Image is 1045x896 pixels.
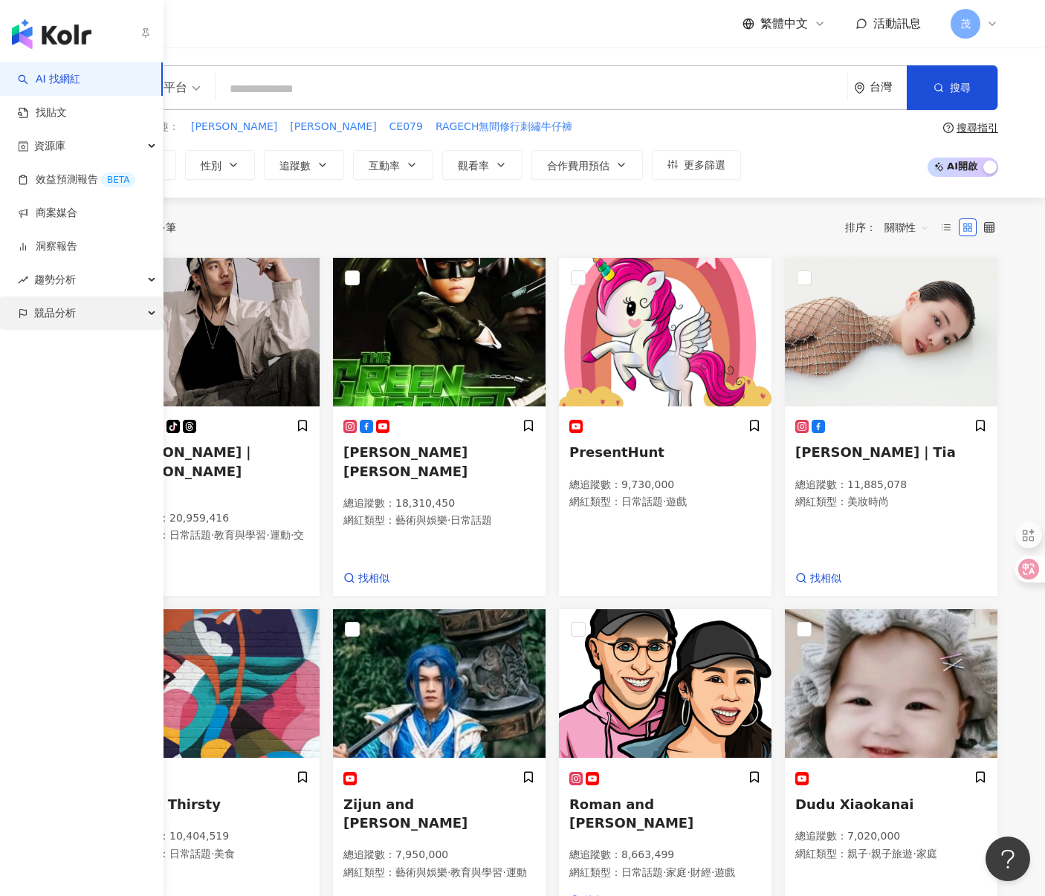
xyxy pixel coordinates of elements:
[714,866,735,878] span: 遊戲
[986,837,1030,881] iframe: Help Scout Beacon - Open
[395,514,447,526] span: 藝術與娛樂
[868,848,871,860] span: ·
[531,150,643,180] button: 合作費用預估
[107,609,320,758] img: KOL Avatar
[34,263,76,296] span: 趨勢分析
[214,529,266,541] span: 教育與學習
[795,796,914,812] span: Dudu Xiaokanai
[289,119,377,135] button: [PERSON_NAME]
[106,257,320,597] a: KOL Avatar[PERSON_NAME]｜[PERSON_NAME]總追蹤數：20,959,416網紅類型：日常話題·教育與學習·運動·交通工具找相似
[502,866,505,878] span: ·
[873,16,921,30] span: 活動訊息
[784,257,998,597] a: KOL Avatar[PERSON_NAME]｜Tia總追蹤數：11,885,078網紅類型：美妝時尚找相似
[353,150,433,180] button: 互動率
[18,105,67,120] a: 找貼文
[343,444,467,478] span: [PERSON_NAME] [PERSON_NAME]
[332,257,546,597] a: KOL Avatar[PERSON_NAME] [PERSON_NAME]總追蹤數：18,310,450網紅類型：藝術與娛樂·日常話題找相似
[760,16,808,32] span: 繁體中文
[711,866,714,878] span: ·
[506,866,527,878] span: 運動
[185,150,255,180] button: 性別
[795,571,841,586] a: 找相似
[652,150,741,180] button: 更多篩選
[169,848,211,860] span: 日常話題
[369,160,400,172] span: 互動率
[214,848,235,860] span: 美食
[559,258,771,406] img: KOL Avatar
[447,866,450,878] span: ·
[547,160,609,172] span: 合作費用預估
[458,160,489,172] span: 觀看率
[569,478,761,493] p: 總追蹤數 ： 9,730,000
[785,258,997,406] img: KOL Avatar
[666,866,687,878] span: 家庭
[333,258,546,406] img: KOL Avatar
[343,513,535,528] p: 網紅類型 ：
[117,444,255,478] span: [PERSON_NAME]｜[PERSON_NAME]
[34,296,76,330] span: 競品分析
[810,571,841,586] span: 找相似
[447,514,450,526] span: ·
[343,848,535,863] p: 總追蹤數 ： 7,950,000
[389,120,423,134] span: CE079
[785,609,997,758] img: KOL Avatar
[663,866,666,878] span: ·
[795,829,987,844] p: 總追蹤數 ： 7,020,000
[795,444,956,460] span: [PERSON_NAME]｜Tia
[854,82,865,94] span: environment
[569,866,761,880] p: 網紅類型 ：
[211,848,214,860] span: ·
[191,120,277,134] span: [PERSON_NAME]
[117,796,221,812] span: Travel Thirsty
[684,159,725,171] span: 更多篩選
[666,496,687,507] span: 遊戲
[950,82,971,94] span: 搜尋
[687,866,690,878] span: ·
[279,160,311,172] span: 追蹤數
[343,866,535,880] p: 網紅類型 ：
[18,275,28,285] span: rise
[559,609,771,758] img: KOL Avatar
[871,848,913,860] span: 親子旅遊
[12,19,91,49] img: logo
[18,206,77,221] a: 商案媒合
[442,150,522,180] button: 觀看率
[343,571,389,586] a: 找相似
[290,120,376,134] span: [PERSON_NAME]
[436,120,573,134] span: RAGECH無間修行刺繡牛仔褲
[117,847,309,862] p: 網紅類型 ：
[847,848,868,860] span: 親子
[450,514,492,526] span: 日常話題
[450,866,502,878] span: 教育與學習
[343,796,467,831] span: Zijun and [PERSON_NAME]
[117,528,309,557] p: 網紅類型 ：
[845,215,937,239] div: 排序：
[558,257,772,597] a: KOL AvatarPresentHunt總追蹤數：9,730,000網紅類型：日常話題·遊戲
[569,444,664,460] span: PresentHunt
[211,529,214,541] span: ·
[18,72,80,87] a: searchAI 找網紅
[343,496,535,511] p: 總追蹤數 ： 18,310,450
[291,529,294,541] span: ·
[569,796,693,831] span: Roman and [PERSON_NAME]
[795,847,987,862] p: 網紅類型 ：
[569,848,761,863] p: 總追蹤數 ： 8,663,499
[117,829,309,844] p: 總追蹤數 ： 10,404,519
[884,215,929,239] span: 關聯性
[957,122,998,134] div: 搜尋指引
[913,848,916,860] span: ·
[117,511,309,526] p: 總追蹤數 ： 20,959,416
[916,848,937,860] span: 家庭
[569,495,761,510] p: 網紅類型 ：
[18,239,77,254] a: 洞察報告
[435,119,574,135] button: RAGECH無間修行刺繡牛仔褲
[663,496,666,507] span: ·
[847,496,889,507] span: 美妝時尚
[266,529,269,541] span: ·
[870,81,907,94] div: 台灣
[690,866,711,878] span: 財經
[18,172,135,187] a: 效益預測報告BETA
[270,529,291,541] span: 運動
[358,571,389,586] span: 找相似
[333,609,546,758] img: KOL Avatar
